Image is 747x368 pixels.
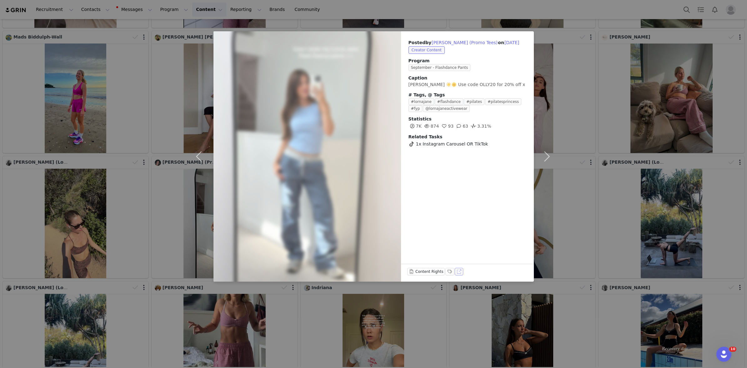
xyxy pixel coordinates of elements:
[409,92,445,97] span: # Tags, @ Tags
[485,98,521,105] span: #pilatesprincess
[409,124,422,129] span: 7K
[440,124,454,129] span: 93
[409,105,423,112] span: #fyp
[409,40,520,45] span: Posted on
[423,105,470,112] span: @lornajaneactivewear
[464,98,484,105] span: #pilates
[409,58,526,64] span: Program
[504,39,519,46] button: [DATE]
[409,116,432,121] span: Statistics
[409,98,434,105] span: #lornajane
[409,65,473,70] a: September - Flashdance Pants
[716,347,731,362] iframe: Intercom live chat
[425,40,498,45] span: by
[729,347,736,352] span: 10
[409,75,428,80] span: Caption
[409,64,471,71] span: September - Flashdance Pants
[409,82,525,87] span: [PERSON_NAME] ☀️🌞 Use code OLLY20 for 20% off x
[470,124,491,129] span: 3.31%
[409,134,443,139] span: Related Tasks
[416,141,488,147] span: 1x Instagram Carousel OR TikTok
[409,46,445,54] span: Creator Content
[455,124,468,129] span: 63
[435,98,463,105] span: #flashdance
[423,124,439,129] span: 874
[431,39,498,46] button: [PERSON_NAME] (Promo Tees)
[407,268,445,275] button: Content Rights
